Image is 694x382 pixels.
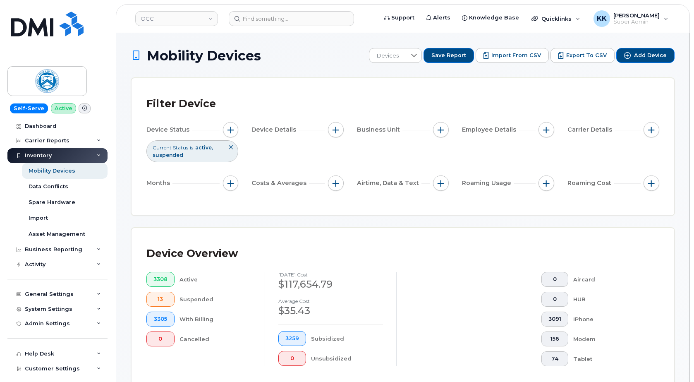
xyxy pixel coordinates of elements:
span: 3308 [153,276,168,283]
div: Modem [573,332,646,346]
div: Active [179,272,252,287]
div: Aircard [573,272,646,287]
span: Add Device [634,52,667,59]
span: suspended [153,152,183,158]
span: Device Details [251,125,299,134]
button: 13 [146,292,175,307]
div: $117,654.79 [278,277,383,291]
span: 3305 [153,316,168,322]
span: Devices [369,48,406,63]
span: 156 [548,336,561,342]
div: Tablet [573,351,646,366]
span: Import from CSV [491,52,541,59]
span: 0 [285,355,299,362]
span: Device Status [146,125,192,134]
button: 3091 [541,312,568,327]
button: 0 [541,292,568,307]
div: With Billing [179,312,252,327]
h4: [DATE] cost [278,272,383,277]
div: Cancelled [179,332,252,346]
span: is [190,144,193,151]
span: 0 [548,296,561,303]
div: Suspended [179,292,252,307]
button: 0 [278,351,306,366]
button: 0 [146,332,175,346]
div: HUB [573,292,646,307]
button: Export to CSV [550,48,615,63]
div: $35.43 [278,304,383,318]
button: 3308 [146,272,175,287]
span: Business Unit [357,125,402,134]
span: Employee Details [462,125,519,134]
h4: Average cost [278,298,383,304]
iframe: Messenger Launcher [658,346,688,376]
button: Add Device [616,48,675,63]
div: iPhone [573,312,646,327]
span: Mobility Devices [147,48,261,63]
div: Unsubsidized [311,351,383,366]
span: Roaming Cost [567,179,614,187]
span: active [195,144,213,151]
div: Subsidized [311,331,383,346]
button: 3259 [278,331,306,346]
span: 74 [548,356,561,362]
button: 74 [541,351,568,366]
button: 0 [541,272,568,287]
button: Save Report [424,48,474,63]
span: Export to CSV [566,52,607,59]
span: Carrier Details [567,125,615,134]
button: 3305 [146,312,175,327]
span: 0 [548,276,561,283]
span: 13 [153,296,168,303]
div: Filter Device [146,93,216,115]
span: Current Status [153,144,188,151]
span: 3091 [548,316,561,322]
span: 3259 [285,335,299,342]
span: Months [146,179,172,187]
span: Airtime, Data & Text [357,179,421,187]
span: Save Report [431,52,466,59]
button: 156 [541,332,568,346]
span: Roaming Usage [462,179,514,187]
button: Import from CSV [476,48,549,63]
span: Costs & Averages [251,179,309,187]
div: Device Overview [146,243,238,264]
span: 0 [153,336,168,342]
